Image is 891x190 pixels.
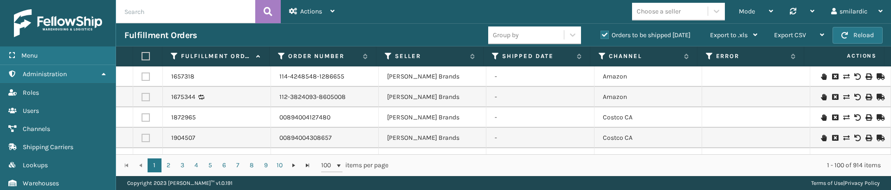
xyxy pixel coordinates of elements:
i: Print Label [865,94,871,100]
td: [PERSON_NAME] Brands [379,148,486,169]
i: Void Label [854,114,860,121]
td: Costco CA [594,148,702,169]
i: Void Label [854,94,860,100]
span: Channels [23,125,50,133]
td: Amazon [594,66,702,87]
a: Terms of Use [811,180,843,186]
td: - [486,107,594,128]
i: Cancel Fulfillment Order [832,135,838,141]
a: 1675344 [171,92,195,102]
a: 1904515 [171,154,194,163]
img: logo [14,9,102,37]
i: Change shipping [843,73,849,80]
i: Print Label [865,114,871,121]
a: 1 [148,158,161,172]
a: 8 [245,158,259,172]
td: [PERSON_NAME] Brands [379,107,486,128]
span: Actions [300,7,322,15]
i: Mark as Shipped [877,135,882,141]
i: Void Label [854,73,860,80]
span: 100 [321,161,335,170]
i: Cancel Fulfillment Order [832,94,838,100]
div: Choose a seller [637,7,681,16]
i: Mark as Shipped [877,73,882,80]
td: [PERSON_NAME] Brands [379,128,486,148]
a: 1657318 [171,72,194,81]
td: [PERSON_NAME] Brands [379,87,486,107]
i: On Hold [821,94,826,100]
td: Costco CA [594,128,702,148]
div: 1 - 100 of 914 items [401,161,881,170]
span: items per page [321,158,389,172]
a: 10 [273,158,287,172]
td: - [486,87,594,107]
span: Go to the next page [290,162,297,169]
i: On Hold [821,135,826,141]
a: Privacy Policy [845,180,880,186]
span: Export CSV [774,31,806,39]
span: Roles [23,89,39,97]
div: Group by [493,30,519,40]
i: Change shipping [843,114,849,121]
i: Print Label [865,135,871,141]
td: Amazon [594,87,702,107]
i: Mark as Shipped [877,114,882,121]
label: Fulfillment Order Id [181,52,252,60]
a: 5 [203,158,217,172]
span: Mode [739,7,755,15]
a: 114-4248548-1286655 [279,72,344,81]
span: Go to the last page [304,162,311,169]
i: Cancel Fulfillment Order [832,114,838,121]
label: Orders to be shipped [DATE] [600,31,691,39]
span: Shipping Carriers [23,143,73,151]
td: - [486,148,594,169]
i: Cancel Fulfillment Order [832,73,838,80]
span: Menu [21,52,38,59]
a: 3 [175,158,189,172]
span: Actions [807,48,882,64]
label: Shipped Date [502,52,573,60]
td: Costco CA [594,107,702,128]
span: Administration [23,70,67,78]
span: Lookups [23,161,48,169]
a: 1872965 [171,113,196,122]
a: 4 [189,158,203,172]
td: [PERSON_NAME] Brands [379,66,486,87]
a: 2 [161,158,175,172]
span: Warehouses [23,179,59,187]
i: Change shipping [843,135,849,141]
i: Mark as Shipped [877,94,882,100]
p: Copyright 2023 [PERSON_NAME]™ v 1.0.191 [127,176,232,190]
a: 9 [259,158,273,172]
a: 7 [231,158,245,172]
span: Export to .xls [710,31,748,39]
label: Order Number [288,52,359,60]
i: Void Label [854,135,860,141]
a: Go to the last page [301,158,315,172]
i: On Hold [821,114,826,121]
i: Print Label [865,73,871,80]
label: Seller [395,52,465,60]
a: 00894004308151 [279,154,329,163]
a: 1904507 [171,133,195,143]
i: Change shipping [843,94,849,100]
div: | [811,176,880,190]
a: 112-3824093-8605008 [279,92,346,102]
label: Channel [609,52,679,60]
td: - [486,66,594,87]
a: 00894004127480 [279,113,330,122]
a: 00894004308657 [279,133,332,143]
span: Users [23,107,39,115]
h3: Fulfillment Orders [124,30,197,41]
button: Reload [833,27,883,44]
a: Go to the next page [287,158,301,172]
i: On Hold [821,73,826,80]
label: Error [716,52,787,60]
td: - [486,128,594,148]
a: 6 [217,158,231,172]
